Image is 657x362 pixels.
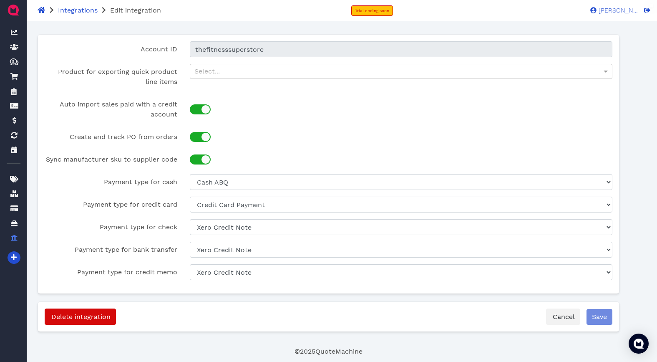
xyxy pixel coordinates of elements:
button: Save [587,309,612,325]
a: Cancel [546,309,580,325]
div: Open Intercom Messenger [629,334,649,354]
span: Sync manufacturer sku to supplier code [46,155,177,163]
span: [PERSON_NAME] [597,8,638,14]
span: Account ID [141,45,177,53]
div: Select... [190,64,612,78]
span: Create and track PO from orders [70,133,177,141]
footer: © 2025 QuoteMachine [38,347,620,357]
span: Payment type for credit memo [77,268,177,276]
a: Integrations [58,6,98,14]
a: Trial ending soon [351,5,393,16]
tspan: $ [12,59,15,63]
a: [PERSON_NAME] [586,6,638,14]
span: Payment type for bank transfer [75,246,177,253]
span: Edit integration [110,6,161,14]
span: Product for exporting quick product line items [58,68,177,86]
img: QuoteM_icon_flat.png [7,3,20,17]
span: Auto import sales paid with a credit account [60,100,177,118]
span: Payment type for cash [104,178,177,186]
span: Payment type for check [100,223,177,231]
span: Payment type for credit card [83,200,177,208]
span: Cancel [551,313,575,321]
button: Delete integration [45,309,116,325]
span: Delete integration [50,313,111,321]
span: Trial ending soon [355,8,389,13]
